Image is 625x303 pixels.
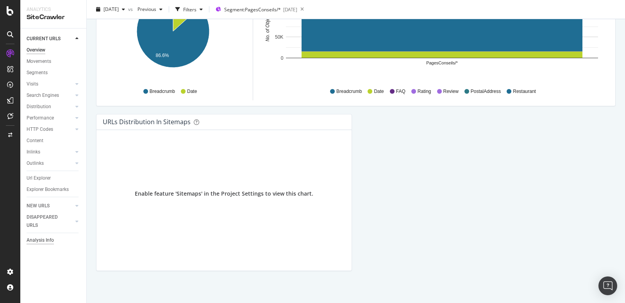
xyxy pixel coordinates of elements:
div: Segments [27,69,48,77]
a: Movements [27,57,81,66]
div: Overview [27,46,45,54]
a: Search Engines [27,91,73,100]
a: Explorer Bookmarks [27,185,81,194]
div: [DATE] [283,6,297,13]
a: Content [27,137,81,145]
div: CURRENT URLS [27,35,61,43]
a: Outlinks [27,159,73,168]
div: Distribution [27,103,51,111]
div: Performance [27,114,54,122]
span: PostalAddress [471,88,501,95]
text: 86.6% [155,53,169,58]
span: Restaurant [513,88,536,95]
div: Search Engines [27,91,59,100]
a: Distribution [27,103,73,111]
span: 2025 Aug. 22nd [104,6,119,12]
span: Rating [418,88,431,95]
button: Previous [134,3,166,16]
div: Open Intercom Messenger [598,276,617,295]
div: Visits [27,80,38,88]
div: Explorer Bookmarks [27,185,69,194]
div: Movements [27,57,51,66]
button: Segment:PagesConseils/*[DATE] [212,3,297,16]
div: DISAPPEARED URLS [27,213,66,230]
a: Url Explorer [27,174,81,182]
span: Previous [134,6,156,12]
a: NEW URLS [27,202,73,210]
div: Content [27,137,43,145]
a: Visits [27,80,73,88]
span: Date [187,88,197,95]
a: Performance [27,114,73,122]
div: SiteCrawler [27,13,80,22]
span: Breadcrumb [150,88,175,95]
div: Analysis Info [27,236,54,244]
div: URLs Distribution in Sitemaps [103,118,191,126]
span: Review [443,88,459,95]
div: HTTP Codes [27,125,53,134]
button: Filters [172,3,206,16]
div: Url Explorer [27,174,51,182]
div: Outlinks [27,159,44,168]
span: vs [128,6,134,12]
span: Date [374,88,384,95]
a: Inlinks [27,148,73,156]
span: FAQ [396,88,405,95]
a: CURRENT URLS [27,35,73,43]
text: PagesConseils/* [426,61,458,65]
div: Filters [183,6,196,12]
a: DISAPPEARED URLS [27,213,73,230]
div: Enable feature 'Sitemaps' in the Project Settings to view this chart. [135,190,313,198]
span: Breadcrumb [336,88,362,95]
div: NEW URLS [27,202,50,210]
text: 50K [275,34,283,40]
a: HTTP Codes [27,125,73,134]
a: Analysis Info [27,236,81,244]
a: Overview [27,46,81,54]
a: Segments [27,69,81,77]
div: Analytics [27,6,80,13]
span: Segment: PagesConseils/* [224,6,281,13]
text: 0 [281,55,284,61]
button: [DATE] [93,3,128,16]
div: Inlinks [27,148,40,156]
text: No. of Objects [265,12,270,41]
